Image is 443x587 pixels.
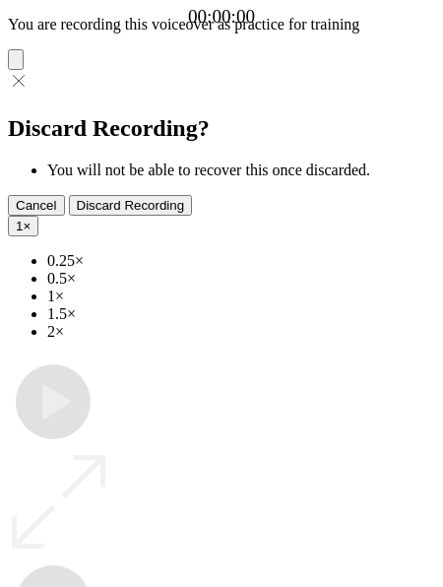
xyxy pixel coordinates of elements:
p: You are recording this voiceover as practice for training [8,16,435,33]
li: 0.5× [47,270,435,288]
h2: Discard Recording? [8,115,435,142]
button: 1× [8,216,38,236]
button: Discard Recording [69,195,193,216]
li: You will not be able to recover this once discarded. [47,162,435,179]
li: 1.5× [47,305,435,323]
li: 1× [47,288,435,305]
button: Cancel [8,195,65,216]
li: 0.25× [47,252,435,270]
li: 2× [47,323,435,341]
span: 1 [16,219,23,233]
a: 00:00:00 [188,6,255,28]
